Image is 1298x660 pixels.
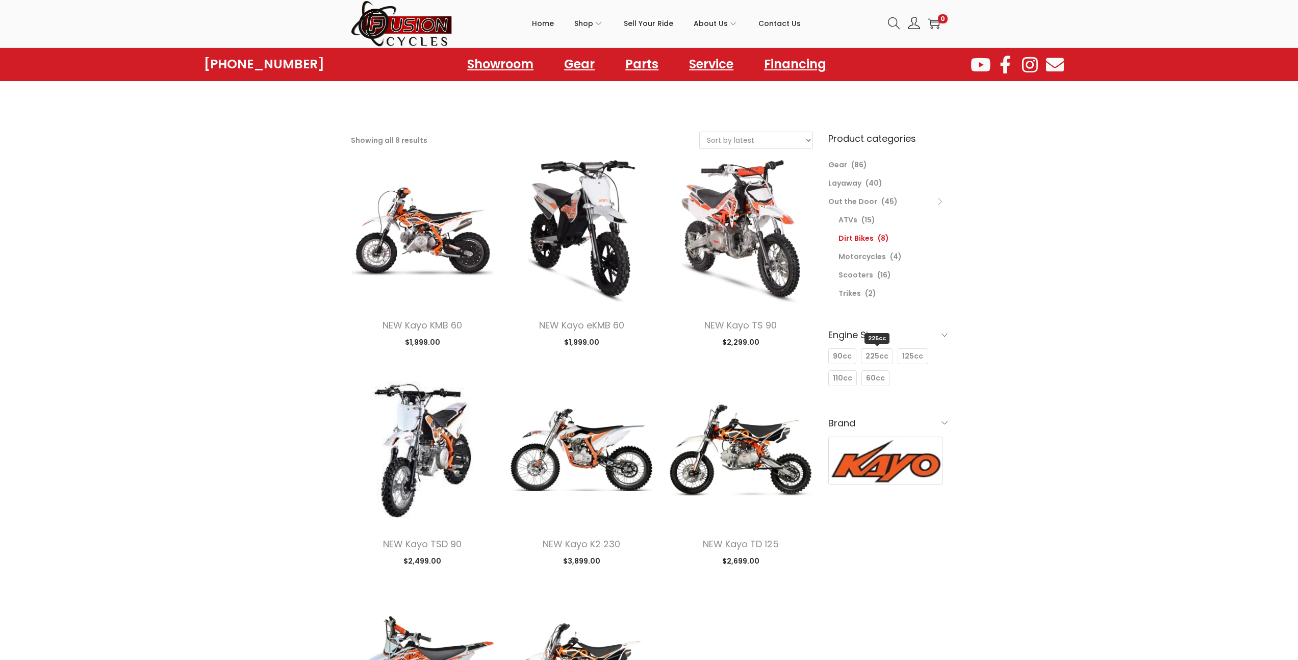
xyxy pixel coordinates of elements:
a: Trikes [838,288,861,298]
span: 2,499.00 [403,556,441,566]
a: Motorcycles [838,251,886,262]
a: [PHONE_NUMBER] [204,57,324,71]
span: 90cc [833,351,852,362]
span: (40) [866,178,882,188]
img: Kayo [829,437,943,484]
span: 2,299.00 [722,337,759,347]
span: 225cc [864,333,889,344]
a: Financing [754,53,836,76]
a: Scooters [838,270,873,280]
span: 60cc [866,373,885,384]
span: 225cc [866,351,888,362]
span: $ [722,556,727,566]
a: NEW Kayo eKMB 60 [539,319,624,332]
a: NEW Kayo KMB 60 [383,319,462,332]
a: NEW Kayo TD 125 [703,538,779,550]
a: Parts [615,53,669,76]
a: Shop [574,1,603,46]
span: (8) [878,233,889,243]
select: Shop order [700,132,812,148]
span: (4) [890,251,902,262]
a: Layaway [828,178,861,188]
a: NEW Kayo TSD 90 [383,538,462,550]
a: Gear [554,53,605,76]
a: ATVs [838,215,857,225]
span: 1,999.00 [405,337,440,347]
h6: Brand [828,411,948,435]
a: NEW Kayo TS 90 [704,319,777,332]
nav: Menu [457,53,836,76]
span: 1,999.00 [564,337,599,347]
span: $ [563,556,568,566]
span: $ [722,337,727,347]
span: Sell Your Ride [624,11,673,36]
span: (15) [861,215,875,225]
span: 3,899.00 [563,556,600,566]
a: Sell Your Ride [624,1,673,46]
span: (86) [851,160,867,170]
a: 0 [928,17,940,30]
a: Contact Us [758,1,801,46]
span: (2) [865,288,876,298]
a: Out the Door [828,196,877,207]
a: Service [679,53,744,76]
a: NEW Kayo K2 230 [543,538,620,550]
span: About Us [694,11,728,36]
span: $ [564,337,569,347]
span: (45) [881,196,898,207]
p: Showing all 8 results [351,133,427,147]
h6: Product categories [828,132,948,145]
span: $ [405,337,410,347]
a: Dirt Bikes [838,233,874,243]
span: (16) [877,270,891,280]
span: 125cc [902,351,923,362]
a: Gear [828,160,847,170]
span: Contact Us [758,11,801,36]
a: Home [532,1,554,46]
span: $ [403,556,408,566]
a: Showroom [457,53,544,76]
h6: Engine Size [828,323,948,347]
span: 110cc [833,373,852,384]
a: About Us [694,1,738,46]
nav: Primary navigation [453,1,880,46]
img: Product image [669,378,812,522]
span: Shop [574,11,593,36]
span: Home [532,11,554,36]
span: 2,699.00 [722,556,759,566]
